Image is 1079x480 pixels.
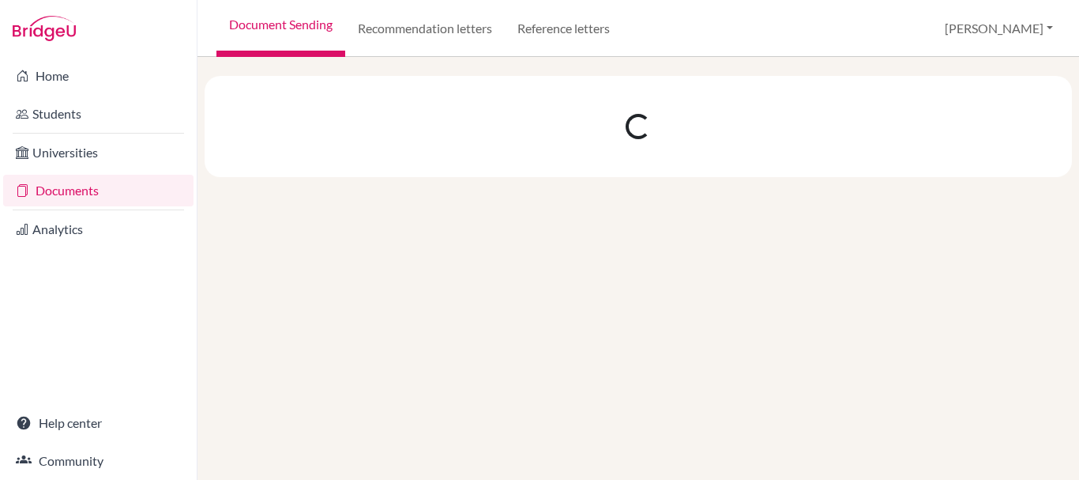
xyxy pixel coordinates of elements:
a: Students [3,98,194,130]
a: Universities [3,137,194,168]
img: Bridge-U [13,16,76,41]
button: [PERSON_NAME] [938,13,1060,43]
a: Help center [3,407,194,439]
a: Home [3,60,194,92]
a: Community [3,445,194,477]
a: Analytics [3,214,194,245]
a: Documents [3,175,194,206]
